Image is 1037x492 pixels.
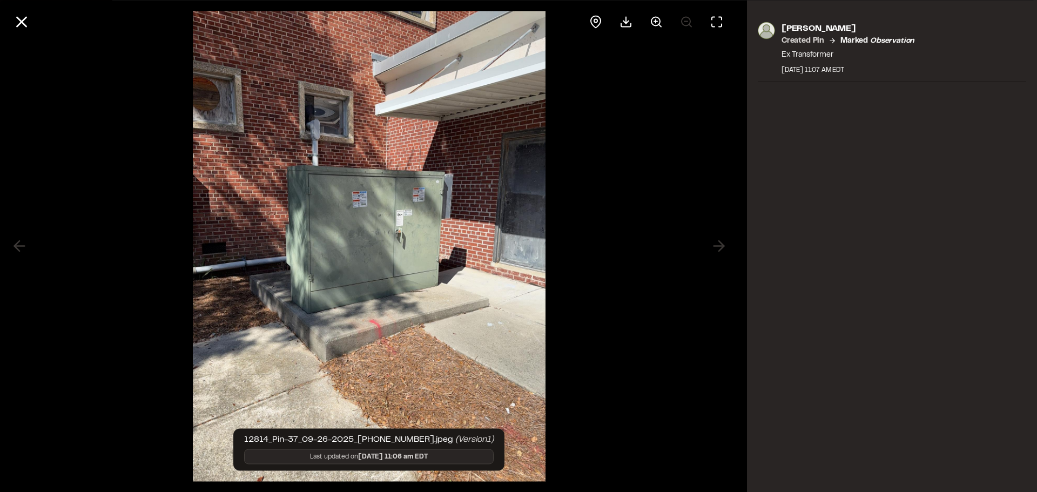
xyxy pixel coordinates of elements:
p: Created Pin [782,35,824,46]
img: photo [758,22,775,39]
button: Zoom in [643,9,669,35]
button: Close modal [9,9,35,35]
div: [DATE] 11:07 AM EDT [782,65,914,75]
p: Marked [840,35,914,46]
div: View pin on map [583,9,609,35]
button: Toggle Fullscreen [704,9,730,35]
em: observation [870,37,914,44]
p: [PERSON_NAME] [782,22,914,35]
p: Ex Transformer [782,49,914,60]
